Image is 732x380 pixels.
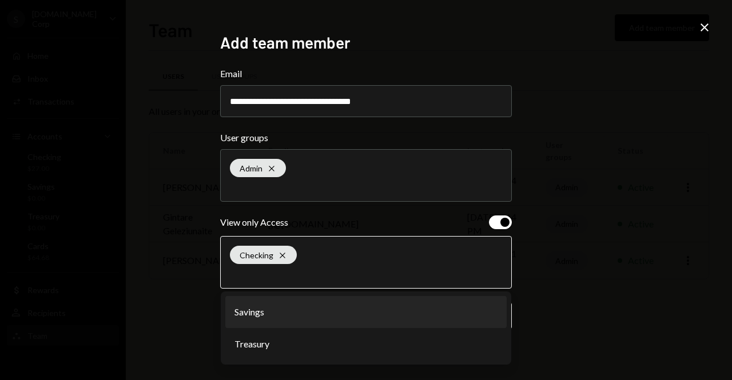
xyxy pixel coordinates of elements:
label: Email [220,67,512,81]
h2: Add team member [220,31,512,54]
div: Checking [230,246,297,264]
li: Savings [225,296,507,328]
label: User groups [220,131,512,145]
li: Treasury [225,328,507,360]
div: View only Access [220,215,288,229]
div: Admin [230,159,286,177]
